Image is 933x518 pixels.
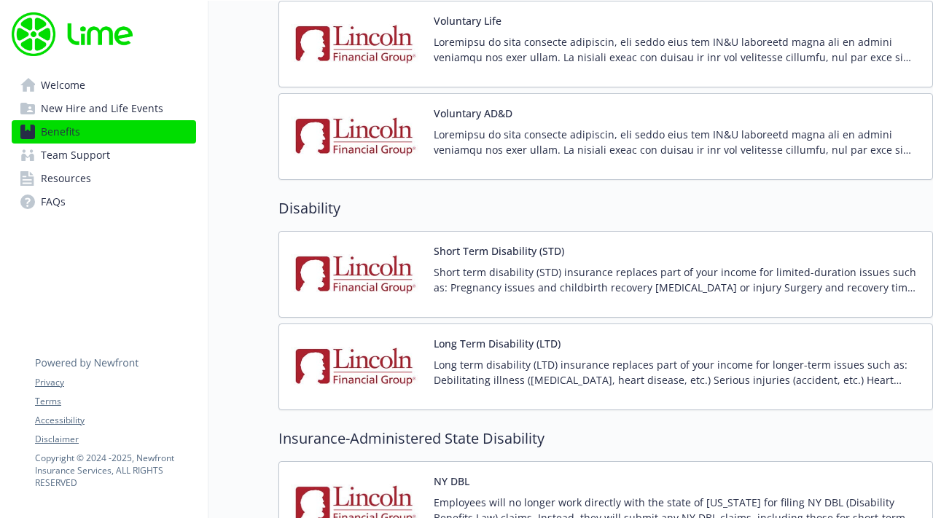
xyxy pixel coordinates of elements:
h2: Disability [278,197,933,219]
h2: Insurance-Administered State Disability [278,428,933,450]
span: Welcome [41,74,85,97]
span: Benefits [41,120,80,144]
p: Long term disability (LTD) insurance replaces part of your income for longer-term issues such as:... [434,357,921,388]
a: Privacy [35,376,195,389]
img: Lincoln Financial Group carrier logo [291,243,422,305]
a: Terms [35,395,195,408]
a: Disclaimer [35,433,195,446]
button: Long Term Disability (LTD) [434,336,561,351]
button: Voluntary Life [434,13,501,28]
p: Short term disability (STD) insurance replaces part of your income for limited-duration issues su... [434,264,921,295]
p: Loremipsu do sita consecte adipiscin, eli seddo eius tem IN&U laboreetd magna ali en admini venia... [434,34,921,65]
a: Benefits [12,120,196,144]
button: NY DBL [434,474,469,489]
span: Team Support [41,144,110,167]
img: Lincoln Financial Group carrier logo [291,13,422,75]
a: FAQs [12,190,196,213]
p: Copyright © 2024 - 2025 , Newfront Insurance Services, ALL RIGHTS RESERVED [35,452,195,489]
span: FAQs [41,190,66,213]
a: Resources [12,167,196,190]
a: Welcome [12,74,196,97]
img: Lincoln Financial Group carrier logo [291,106,422,168]
a: New Hire and Life Events [12,97,196,120]
a: Accessibility [35,414,195,427]
p: Loremipsu do sita consecte adipiscin, eli seddo eius tem IN&U laboreetd magna ali en admini venia... [434,127,921,157]
button: Voluntary AD&D [434,106,512,121]
button: Short Term Disability (STD) [434,243,564,259]
a: Team Support [12,144,196,167]
span: New Hire and Life Events [41,97,163,120]
span: Resources [41,167,91,190]
img: Lincoln Financial Group carrier logo [291,336,422,398]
